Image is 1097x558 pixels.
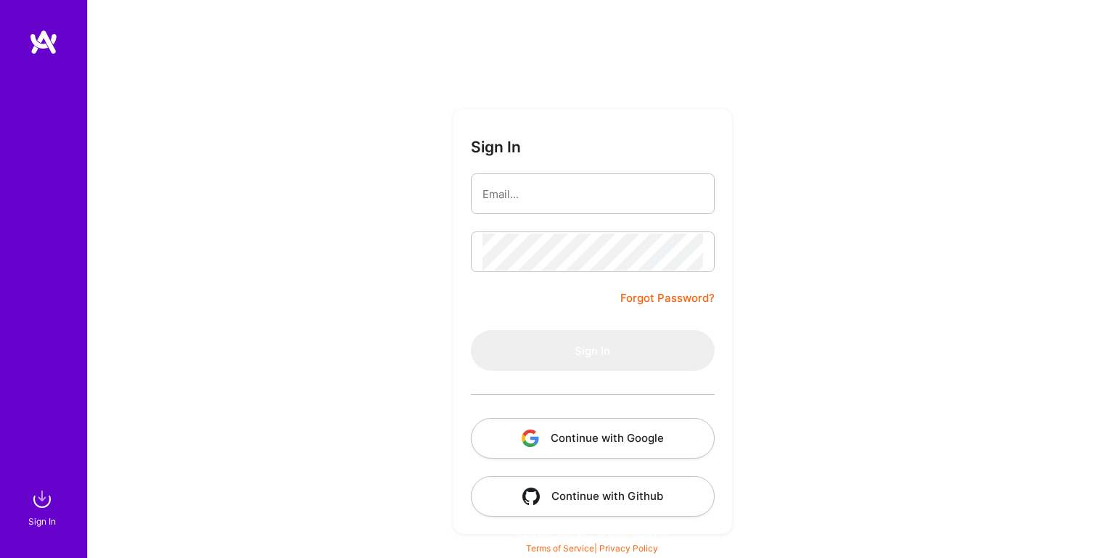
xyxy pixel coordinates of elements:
span: | [526,543,658,554]
img: icon [522,430,539,447]
input: Email... [482,176,703,213]
h3: Sign In [471,138,521,156]
img: logo [29,29,58,55]
div: Sign In [28,514,56,529]
img: icon [522,488,540,505]
img: sign in [28,485,57,514]
a: Forgot Password? [620,290,715,307]
div: © 2025 ATeams Inc., All rights reserved. [87,514,1097,551]
button: Continue with Github [471,476,715,517]
a: Terms of Service [526,543,594,554]
a: Privacy Policy [599,543,658,554]
button: Sign In [471,330,715,371]
button: Continue with Google [471,418,715,459]
a: sign inSign In [30,485,57,529]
